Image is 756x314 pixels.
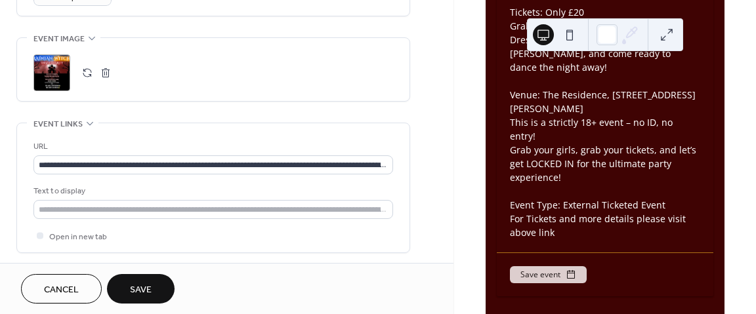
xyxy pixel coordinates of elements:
[130,283,152,297] span: Save
[33,54,70,91] div: ;
[510,266,587,283] button: Save event
[44,283,79,297] span: Cancel
[107,274,175,304] button: Save
[33,117,83,131] span: Event links
[33,140,390,153] div: URL
[21,274,102,304] button: Cancel
[33,32,85,46] span: Event image
[33,184,390,198] div: Text to display
[49,230,107,244] span: Open in new tab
